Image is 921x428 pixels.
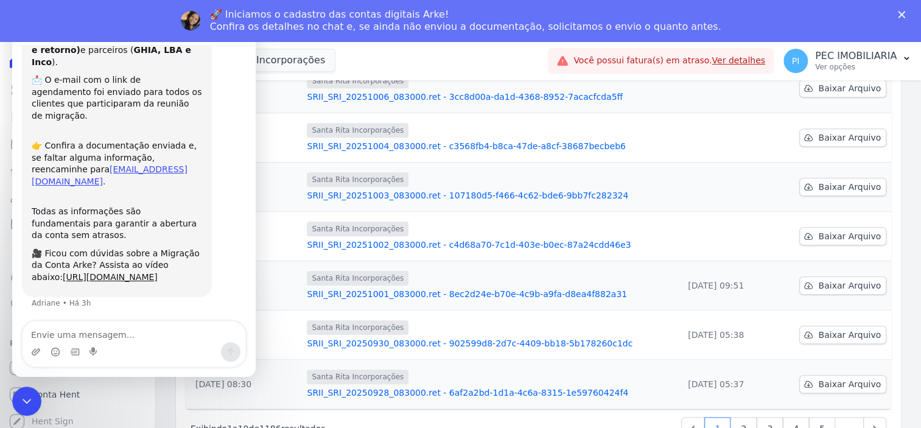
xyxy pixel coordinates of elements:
p: Ver opções [815,62,897,72]
div: Fechar [898,11,910,18]
a: [EMAIL_ADDRESS][DOMAIN_NAME] [19,152,175,174]
a: Ver detalhes [712,55,765,65]
a: SRII_SRI_20250928_083000.ret - 6af2a2bd-1d1a-4c6a-8315-1e59760424f4 [307,387,673,399]
a: Negativação [5,292,150,317]
iframe: Intercom live chat [12,12,256,377]
div: Adriane • Há 3h [19,287,79,295]
a: Baixar Arquivo [799,227,886,245]
a: Recebíveis [5,356,150,380]
a: [URL][DOMAIN_NAME] [51,260,145,270]
span: Santa Rita Incorporações [307,271,408,286]
a: Visão Geral [5,78,150,102]
a: Parcelas [5,132,150,156]
button: Start recording [77,335,87,345]
td: [DATE] 05:37 [678,359,783,409]
a: SRII_SRI_20251003_083000.ret - 107180d5-f466-4c62-bde6-9bb7fc282324 [307,189,673,202]
a: Baixar Arquivo [799,178,886,196]
button: Upload do anexo [19,335,29,345]
div: 🎥 Ficou com dúvidas sobre a Migração da Conta Arke? Assista ao vídeo abaixo: [19,236,190,272]
div: 📩 O e-mail com o link de agendamento foi enviado para todos os clientes que participaram da reuni... [19,62,190,110]
img: Profile image for Adriane [181,11,200,30]
a: Minha Carteira [5,212,150,236]
div: 🚀 Iniciamos o cadastro das contas digitais Arke! Confira os detalhes no chat e, se ainda não envi... [210,9,721,33]
span: Baixar Arquivo [818,279,881,292]
a: SRII_SRI_20251004_083000.ret - c3568fb4-b8ca-47de-a8cf-38687becbeb6 [307,140,673,152]
b: CNAB (remessa e retorno) [19,21,186,43]
a: Baixar Arquivo [799,79,886,97]
b: GHIA, LBA e Inco [19,33,179,55]
td: [DATE] 08:30 [186,359,302,409]
a: Conta Hent [5,382,150,407]
a: SRII_SRI_20251002_083000.ret - c4d68a70-7c1d-403e-b0ec-87a24cdd46e3 [307,239,673,251]
span: PI [792,57,800,65]
p: PEC IMOBILIARIA [815,50,897,62]
button: Enviar uma mensagem [209,330,228,349]
span: Baixar Arquivo [818,132,881,144]
button: PI PEC IMOBILIARIA Ver opções [774,44,921,78]
span: Santa Rita Incorporações [307,320,408,335]
span: Santa Rita Incorporações [307,370,408,384]
span: Santa Rita Incorporações [307,172,408,187]
span: Santa Rita Incorporações [307,74,408,88]
button: Selecionador de Emoji [38,335,48,345]
a: Clientes [5,185,150,209]
a: Lotes [5,158,150,183]
span: Baixar Arquivo [818,181,881,193]
iframe: Intercom live chat [12,387,41,416]
div: Plataformas [10,336,145,351]
a: Baixar Arquivo [799,326,886,344]
textarea: Envie uma mensagem... [10,309,233,330]
button: Início [191,5,214,28]
div: Fechar [214,5,236,27]
a: SRII_SRI_20251006_083000.ret - 3cc8d00a-da1d-4368-8952-7acacfcda5ff [307,91,673,103]
div: Todas as informações são fundamentais para garantir a abertura da conta sem atrasos. [19,182,190,230]
span: Baixar Arquivo [818,82,881,94]
span: Santa Rita Incorporações [307,123,408,138]
a: Baixar Arquivo [799,375,886,393]
a: SRII_SRI_20251001_083000.ret - 8ec2d24e-b70e-4c9b-a9fa-d8ea4f882a31 [307,288,673,300]
a: SRII_SRI_20250930_083000.ret - 902599d8-2d7c-4409-bb18-5b178260c1dc [307,337,673,349]
a: Contratos [5,105,150,129]
a: Crédito [5,265,150,290]
div: 👉 Confira a documentação enviada e, se faltar alguma informação, reencaminhe para . [19,116,190,176]
span: Baixar Arquivo [818,329,881,341]
a: Baixar Arquivo [799,128,886,147]
p: Ativo(a) nos últimos 15min [59,15,166,27]
span: Santa Rita Incorporações [307,222,408,236]
span: Baixar Arquivo [818,230,881,242]
span: Você possui fatura(s) em atraso. [573,54,765,67]
span: Baixar Arquivo [818,378,881,390]
span: Conta Hent [32,388,80,401]
button: Selecionador de GIF [58,335,68,345]
a: Transferências [5,239,150,263]
td: [DATE] 09:51 [678,261,783,310]
a: Baixar Arquivo [799,276,886,295]
td: [DATE] 05:38 [678,310,783,359]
